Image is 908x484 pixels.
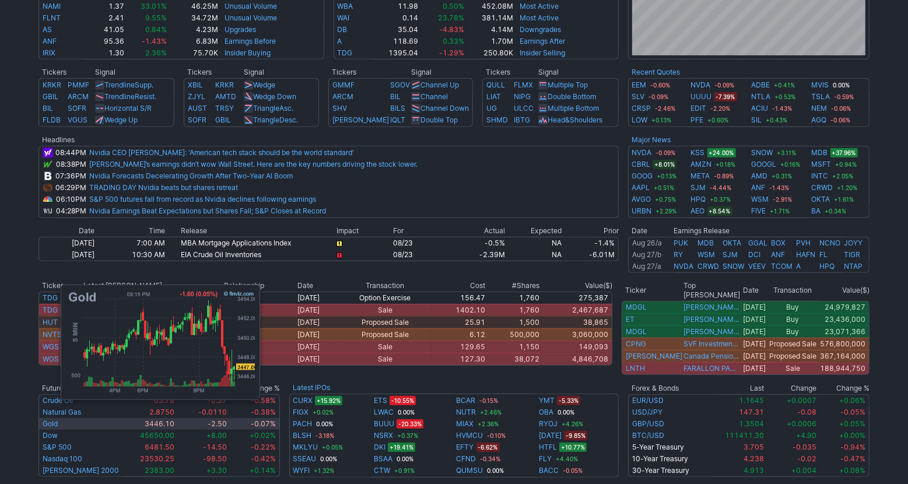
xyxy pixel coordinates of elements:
a: SVF Investments (UK) Ltd [683,339,740,349]
th: Tickers [482,66,538,78]
a: [PERSON_NAME] BROS. ADVISORS LP [683,327,740,336]
a: NUTR [457,406,476,418]
a: FLDB [43,115,61,124]
a: Major News [632,135,671,144]
a: SNOW [723,262,744,271]
td: 46.25M [167,1,218,12]
span: +0.31% [770,171,794,181]
td: 41.05 [84,24,125,36]
td: 250.80K [465,47,514,59]
a: AS [43,25,52,34]
a: Downgrades [520,25,561,34]
a: BSAA [374,453,392,465]
a: URBN [632,205,651,217]
a: Gold [43,419,58,428]
span: +2.05% [831,171,856,181]
a: Channel Down [420,104,469,113]
a: BIL [390,92,401,101]
th: Release [180,225,336,237]
a: [PERSON_NAME] BROS. ADVISORS LP [683,303,740,312]
a: AMD [751,170,767,182]
a: Earnings Before [225,37,276,45]
td: 1.37 [84,1,125,12]
span: 2.36% [145,48,167,57]
a: AMZN [691,159,712,170]
a: QULL [486,80,505,89]
th: Signal [243,66,319,78]
th: Signal [94,66,174,78]
a: PACH [293,418,312,430]
a: Wedge [253,80,275,89]
span: -0.06% [829,115,853,125]
a: ANF [751,182,765,194]
a: ACIU [751,103,768,114]
a: CURX [293,395,313,406]
a: WGS [43,355,59,363]
td: 1395.04 [373,47,419,59]
a: Dow [43,431,58,440]
a: MDGL [626,327,647,336]
a: INTC [812,170,829,182]
td: 04:28PM [54,205,89,218]
span: 0.33% [443,37,464,45]
span: +0.43% [764,115,789,125]
a: BACC [539,465,559,476]
td: 4.14M [465,24,514,36]
a: NAMI [43,2,61,10]
a: UUUU [691,91,712,103]
span: Trendline [104,80,135,89]
a: ET [626,315,634,324]
span: -7.39% [714,92,737,101]
a: DCI [748,250,760,259]
th: Date [38,225,95,237]
td: 1.70M [465,36,514,47]
a: XBIL [188,80,203,89]
a: HUT [43,318,58,327]
a: CRWD [697,262,719,271]
span: -1.43% [770,104,794,113]
a: CRSP [632,103,651,114]
span: 33.01% [141,2,167,10]
span: +0.37% [709,195,733,204]
a: KRKR [43,80,61,89]
a: SOFR [68,104,86,113]
a: BLSH [293,430,311,441]
a: Horizontal S/R [104,104,152,113]
a: LWAC [374,406,394,418]
a: MKLYU [293,441,318,453]
span: -0.09% [713,80,737,90]
span: +1.71% [768,206,791,216]
a: S&P 500 [43,443,72,451]
a: NVDA [691,79,711,91]
span: -2.91% [771,195,794,204]
a: FLNT [43,13,61,22]
a: KSS [691,147,705,159]
a: NSRX [374,430,393,441]
a: Insider Buying [225,48,271,57]
span: 0.50% [443,2,464,10]
a: DB [338,25,348,34]
a: BILS [390,104,405,113]
td: 1.30 [84,47,125,59]
a: VGUS [68,115,87,124]
span: -2.20% [709,104,732,113]
a: RY [674,250,683,259]
a: ETS [374,395,387,406]
a: SOFR [188,115,206,124]
a: NVDA [674,262,694,271]
a: TRADING DAY Nvidia beats but shares retreat [89,183,238,192]
span: -0.09% [654,148,677,157]
span: 9.55% [145,13,167,22]
a: S&P 500 futures fall from record as Nvidia declines following earnings [89,195,316,204]
a: MDB [812,147,828,159]
a: Insider Selling [520,48,565,57]
a: HPQ [819,262,835,271]
a: WAI [338,13,350,22]
a: SJM [691,182,706,194]
a: GMMF [332,80,355,89]
a: TrendlineResist. [104,92,156,101]
a: AMTD [215,92,236,101]
a: [PERSON_NAME] [332,115,389,124]
a: QUMSU [457,465,483,476]
td: 06:10PM [54,194,89,205]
